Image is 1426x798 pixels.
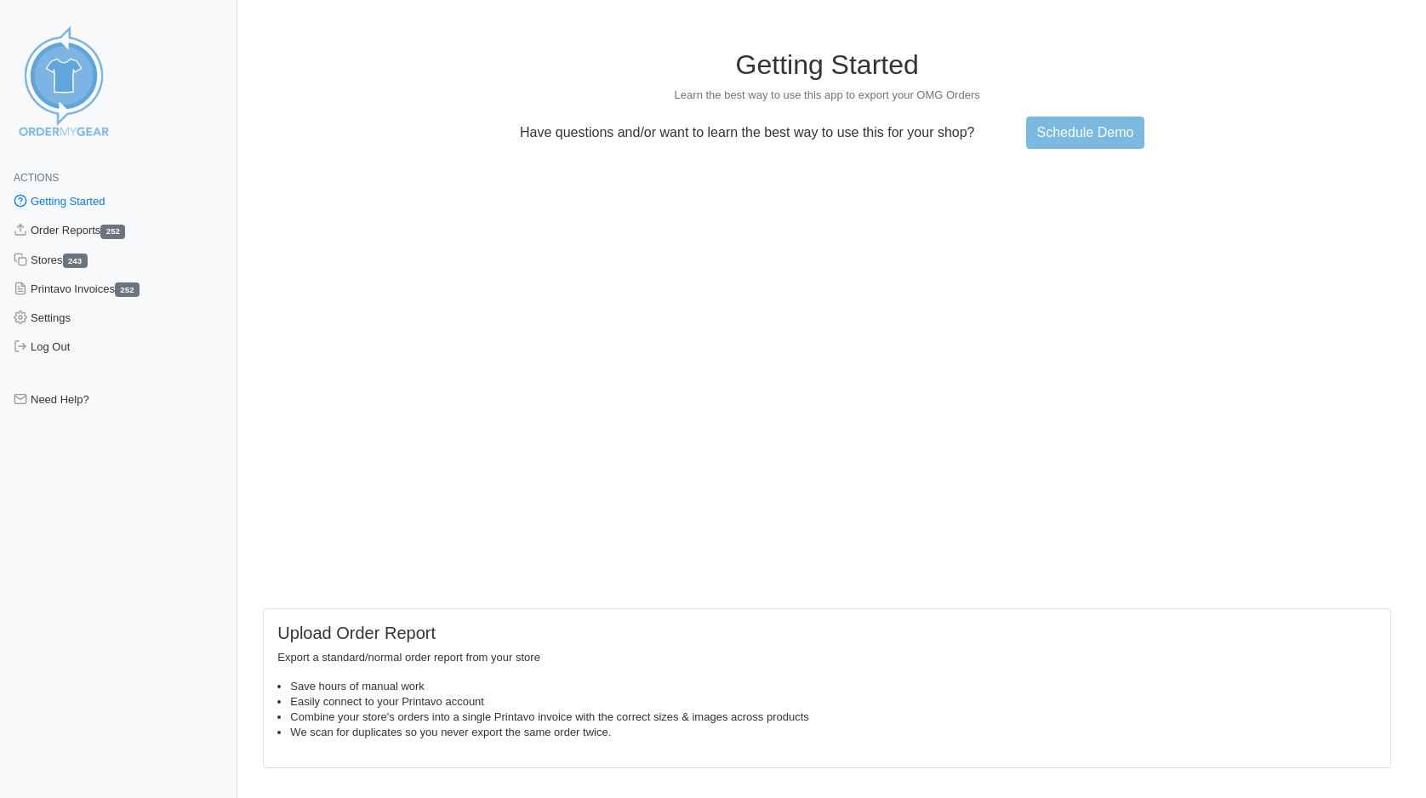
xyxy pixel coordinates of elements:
span: 252 [115,282,140,297]
p: Learn the best way to use this app to export your OMG Orders [263,88,1391,103]
li: We scan for duplicates so you never export the same order twice. [290,725,1377,740]
a: Schedule Demo [1026,117,1145,149]
p: Export a standard/normal order report from your store [277,650,1377,665]
span: 243 [63,254,88,268]
h5: Upload Order Report [277,623,1377,643]
span: Actions [14,172,59,184]
span: 252 [100,225,125,239]
h1: Getting Started [263,48,1391,81]
li: Combine your store's orders into a single Printavo invoice with the correct sizes & images across... [290,710,1377,725]
p: Have questions and/or want to learn the best way to use this for your shop? [510,125,985,140]
li: Save hours of manual work [290,679,1377,694]
li: Easily connect to your Printavo account [290,694,1377,710]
